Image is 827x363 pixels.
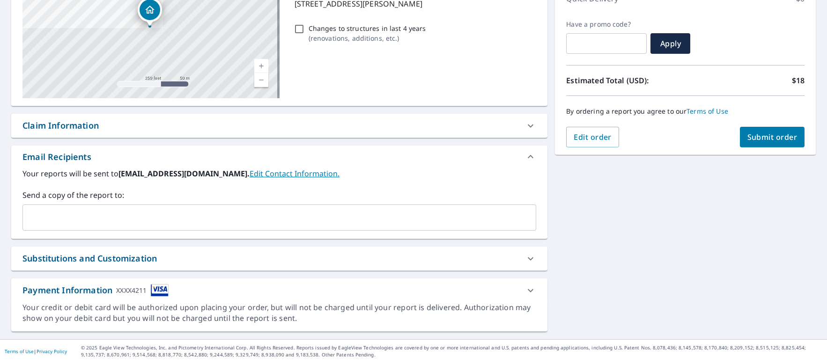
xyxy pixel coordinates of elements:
p: ( renovations, additions, etc. ) [309,33,426,43]
div: Substitutions and Customization [22,252,157,265]
a: Current Level 17, Zoom In [254,59,268,73]
p: Estimated Total (USD): [566,75,685,86]
a: EditContactInfo [250,168,340,179]
div: Claim Information [11,114,547,138]
a: Terms of Use [5,348,34,355]
a: Privacy Policy [37,348,67,355]
button: Edit order [566,127,619,147]
div: XXXX4211 [116,284,147,297]
label: Send a copy of the report to: [22,189,536,201]
a: Terms of Use [687,107,728,116]
p: By ordering a report you agree to our [566,107,805,116]
img: cardImage [151,284,169,297]
span: Submit order [747,132,797,142]
label: Have a promo code? [566,20,647,29]
button: Submit order [740,127,805,147]
div: Substitutions and Customization [11,247,547,270]
b: [EMAIL_ADDRESS][DOMAIN_NAME]. [118,168,250,179]
p: © 2025 Eagle View Technologies, Inc. and Pictometry International Corp. All Rights Reserved. Repo... [81,344,822,358]
div: Your credit or debit card will be authorized upon placing your order, but will not be charged unt... [22,302,536,324]
div: Email Recipients [22,151,91,163]
div: Payment Information [22,284,169,297]
p: $18 [792,75,805,86]
div: Claim Information [22,119,99,132]
p: | [5,348,67,354]
a: Current Level 17, Zoom Out [254,73,268,87]
span: Apply [658,38,683,49]
label: Your reports will be sent to [22,168,536,179]
span: Edit order [574,132,612,142]
div: Email Recipients [11,145,547,168]
p: Changes to structures in last 4 years [309,23,426,33]
button: Apply [650,33,690,54]
div: Payment InformationXXXX4211cardImage [11,278,547,302]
